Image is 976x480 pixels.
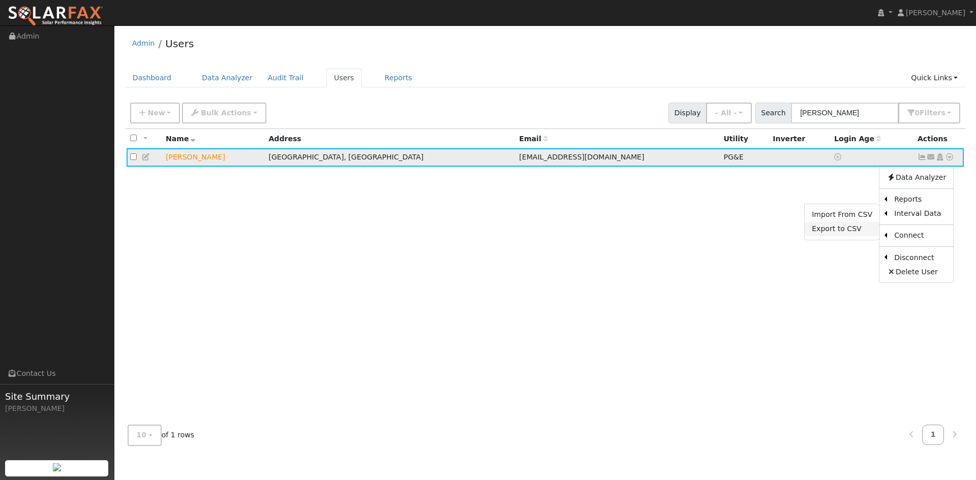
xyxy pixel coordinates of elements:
a: Data Analyzer [879,170,953,184]
div: [PERSON_NAME] [5,403,109,414]
a: Dashboard [125,69,179,87]
a: Data Analyzer [194,69,260,87]
span: Days since last login [834,135,881,143]
td: [GEOGRAPHIC_DATA], [GEOGRAPHIC_DATA] [265,148,515,167]
span: Name [166,135,196,143]
a: Users [165,38,194,50]
button: - All - [706,103,752,123]
button: 10 [128,425,162,445]
span: New [147,109,165,117]
a: Interval Data [887,207,953,221]
span: [PERSON_NAME] [906,9,965,17]
a: Other actions [945,152,954,163]
img: retrieve [53,463,61,471]
button: New [130,103,180,123]
div: Actions [918,134,960,144]
a: Reports [377,69,420,87]
span: [EMAIL_ADDRESS][DOMAIN_NAME] [519,153,644,161]
input: Search [791,103,899,123]
span: Display [668,103,707,123]
a: Disconnect [887,250,953,265]
span: Email [519,135,547,143]
div: Inverter [773,134,827,144]
span: s [941,109,945,117]
span: 10 [137,431,147,439]
a: Users [326,69,362,87]
a: Import From CSV [805,208,879,222]
a: Delete User [879,265,953,279]
a: Edit User [142,153,151,161]
a: Audit Trail [260,69,311,87]
img: SolarFax [8,6,103,27]
a: No login access [834,153,843,161]
div: Utility [723,134,766,144]
div: Address [268,134,512,144]
a: powergrape9@gmail.com [927,152,936,163]
a: Connect [887,229,953,243]
span: Site Summary [5,390,109,403]
span: of 1 rows [128,425,195,445]
a: Show Graph [918,153,927,161]
span: Search [755,103,791,123]
span: Filter [920,109,945,117]
a: Reports [887,193,953,207]
a: Admin [132,39,155,47]
a: Quick Links [903,69,965,87]
span: Bulk Actions [201,109,251,117]
a: Export to CSV [805,222,879,236]
td: Lead [162,148,265,167]
a: 1 [922,425,944,444]
a: Login As [935,153,944,161]
button: 0Filters [898,103,960,123]
span: PG&E [723,153,743,161]
button: Bulk Actions [182,103,266,123]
